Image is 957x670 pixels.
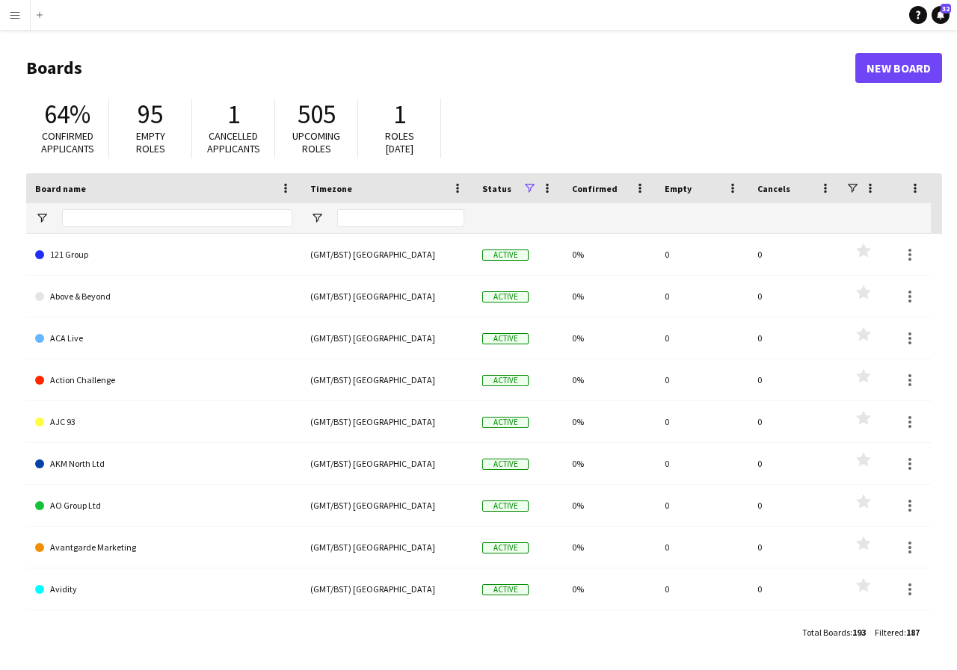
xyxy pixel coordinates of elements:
[855,53,942,83] a: New Board
[310,211,324,225] button: Open Filter Menu
[298,98,336,131] span: 505
[35,234,292,276] a: 121 Group
[482,183,511,194] span: Status
[563,610,656,651] div: 0%
[207,129,260,155] span: Cancelled applicants
[136,129,165,155] span: Empty roles
[748,610,841,651] div: 0
[656,359,748,400] div: 0
[41,129,94,155] span: Confirmed applicants
[44,98,90,131] span: 64%
[563,317,656,359] div: 0%
[301,276,473,317] div: (GMT/BST) [GEOGRAPHIC_DATA]
[563,401,656,442] div: 0%
[932,6,950,24] a: 32
[482,417,529,428] span: Active
[563,359,656,400] div: 0%
[35,359,292,401] a: Action Challenge
[875,618,920,647] div: :
[572,183,618,194] span: Confirmed
[482,500,529,512] span: Active
[35,183,86,194] span: Board name
[748,568,841,609] div: 0
[802,618,866,647] div: :
[385,129,414,155] span: Roles [DATE]
[482,249,529,261] span: Active
[301,317,473,359] div: (GMT/BST) [GEOGRAPHIC_DATA]
[301,443,473,484] div: (GMT/BST) [GEOGRAPHIC_DATA]
[656,276,748,317] div: 0
[62,209,292,227] input: Board name Filter Input
[656,568,748,609] div: 0
[748,401,841,442] div: 0
[310,183,352,194] span: Timezone
[802,627,850,638] span: Total Boards
[301,527,473,568] div: (GMT/BST) [GEOGRAPHIC_DATA]
[748,359,841,400] div: 0
[301,610,473,651] div: (GMT/BST) [GEOGRAPHIC_DATA]
[563,234,656,275] div: 0%
[656,485,748,526] div: 0
[748,527,841,568] div: 0
[748,485,841,526] div: 0
[337,209,464,227] input: Timezone Filter Input
[563,568,656,609] div: 0%
[35,610,292,652] a: B Agency
[748,443,841,484] div: 0
[26,57,855,79] h1: Boards
[563,485,656,526] div: 0%
[656,610,748,651] div: 0
[301,401,473,442] div: (GMT/BST) [GEOGRAPHIC_DATA]
[35,527,292,568] a: Avantgarde Marketing
[482,291,529,303] span: Active
[482,542,529,553] span: Active
[656,443,748,484] div: 0
[656,401,748,442] div: 0
[656,527,748,568] div: 0
[301,359,473,400] div: (GMT/BST) [GEOGRAPHIC_DATA]
[563,443,656,484] div: 0%
[748,317,841,359] div: 0
[482,459,529,470] span: Active
[563,527,656,568] div: 0%
[482,333,529,344] span: Active
[301,485,473,526] div: (GMT/BST) [GEOGRAPHIC_DATA]
[35,317,292,359] a: ACA Live
[35,568,292,610] a: Avidity
[393,98,406,131] span: 1
[35,276,292,317] a: Above & Beyond
[875,627,904,638] span: Filtered
[941,4,951,13] span: 32
[35,443,292,485] a: AKM North Ltd
[906,627,920,638] span: 187
[656,317,748,359] div: 0
[35,401,292,443] a: AJC 93
[301,234,473,275] div: (GMT/BST) [GEOGRAPHIC_DATA]
[227,98,240,131] span: 1
[35,485,292,527] a: AO Group Ltd
[35,211,49,225] button: Open Filter Menu
[301,568,473,609] div: (GMT/BST) [GEOGRAPHIC_DATA]
[482,584,529,595] span: Active
[748,234,841,275] div: 0
[757,183,790,194] span: Cancels
[482,375,529,386] span: Active
[665,183,692,194] span: Empty
[292,129,340,155] span: Upcoming roles
[138,98,163,131] span: 95
[852,627,866,638] span: 193
[748,276,841,317] div: 0
[656,234,748,275] div: 0
[563,276,656,317] div: 0%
